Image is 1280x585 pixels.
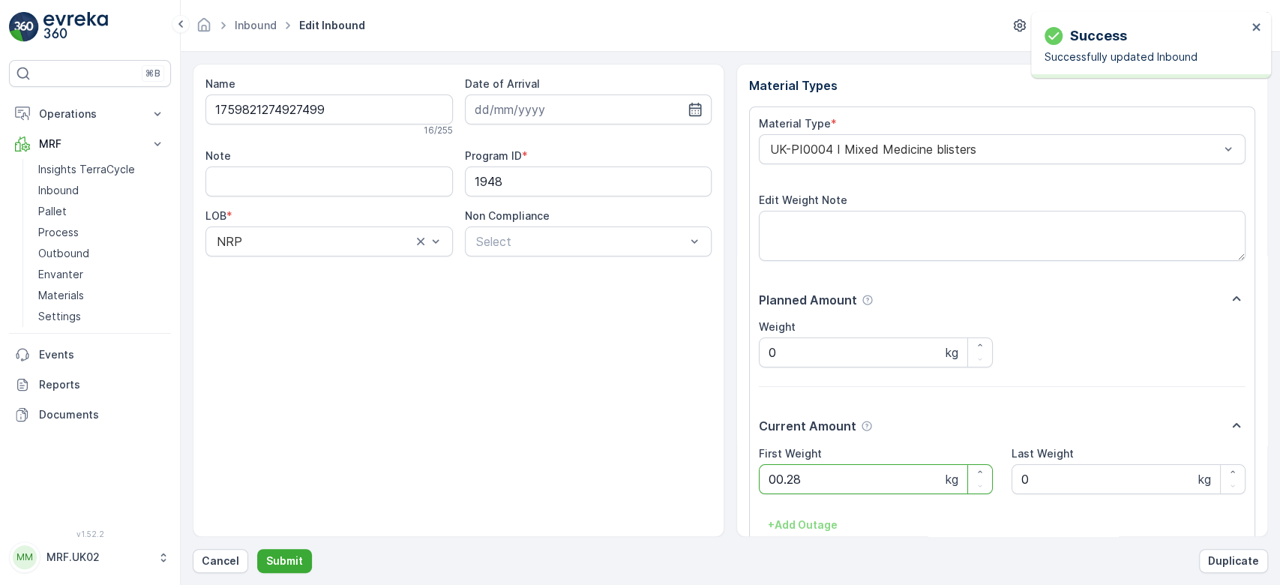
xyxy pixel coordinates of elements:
[79,295,84,308] span: -
[32,285,171,306] a: Materials
[13,545,37,569] div: MM
[39,377,165,392] p: Reports
[759,417,856,435] p: Current Amount
[13,345,79,358] span: Asset Type :
[1070,25,1127,46] p: Success
[862,294,874,306] div: Help Tooltip Icon
[88,271,101,283] span: 30
[1045,49,1247,64] p: Successfully updated Inbound
[759,117,831,130] label: Material Type
[38,204,67,219] p: Pallet
[13,271,88,283] span: Total Weight :
[9,340,171,370] a: Events
[193,549,248,573] button: Cancel
[1252,21,1262,35] button: close
[145,67,160,79] p: ⌘B
[32,222,171,243] a: Process
[465,209,550,222] label: Non Compliance
[749,76,1255,94] p: Material Types
[9,129,171,159] button: MRF
[32,180,171,201] a: Inbound
[46,550,150,565] p: MRF.UK02
[266,553,303,568] p: Submit
[759,320,796,333] label: Weight
[582,13,696,31] p: Parcel_UK02 #1801
[9,400,171,430] a: Documents
[84,320,97,333] span: 30
[424,124,453,136] p: 16 / 255
[38,183,79,198] p: Inbound
[759,291,857,309] p: Planned Amount
[946,470,958,488] p: kg
[49,246,145,259] span: Parcel_UK02 #1801
[465,149,522,162] label: Program ID
[13,246,49,259] span: Name :
[32,264,171,285] a: Envanter
[476,232,686,250] p: Select
[202,553,239,568] p: Cancel
[9,12,39,42] img: logo
[39,347,165,362] p: Events
[43,12,108,42] img: logo_light-DOdMpM7g.png
[32,243,171,264] a: Outbound
[1012,447,1074,460] label: Last Weight
[205,149,231,162] label: Note
[759,193,847,206] label: Edit Weight Note
[205,77,235,90] label: Name
[39,136,141,151] p: MRF
[1199,549,1268,573] button: Duplicate
[205,209,226,222] label: LOB
[38,162,135,177] p: Insights TerraCycle
[1208,553,1259,568] p: Duplicate
[79,345,109,358] span: Pallet
[9,541,171,573] button: MMMRF.UK02
[32,306,171,327] a: Settings
[64,370,209,382] span: UK-PI0300 I PS Rigid Plastic
[38,288,84,303] p: Materials
[235,19,277,31] a: Inbound
[39,106,141,121] p: Operations
[9,529,171,538] span: v 1.52.2
[465,77,540,90] label: Date of Arrival
[32,201,171,222] a: Pallet
[257,549,312,573] button: Submit
[13,370,64,382] span: Material :
[38,246,89,261] p: Outbound
[759,513,847,537] button: +Add Outage
[768,517,838,532] p: + Add Outage
[1198,470,1211,488] p: kg
[196,22,212,35] a: Homepage
[296,18,368,33] span: Edit Inbound
[38,225,79,240] p: Process
[13,320,84,333] span: Tare Weight :
[13,295,79,308] span: Net Weight :
[32,159,171,180] a: Insights TerraCycle
[38,309,81,324] p: Settings
[39,407,165,422] p: Documents
[9,370,171,400] a: Reports
[38,267,83,282] p: Envanter
[861,420,873,432] div: Help Tooltip Icon
[465,94,712,124] input: dd/mm/yyyy
[9,99,171,129] button: Operations
[759,447,822,460] label: First Weight
[946,343,958,361] p: kg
